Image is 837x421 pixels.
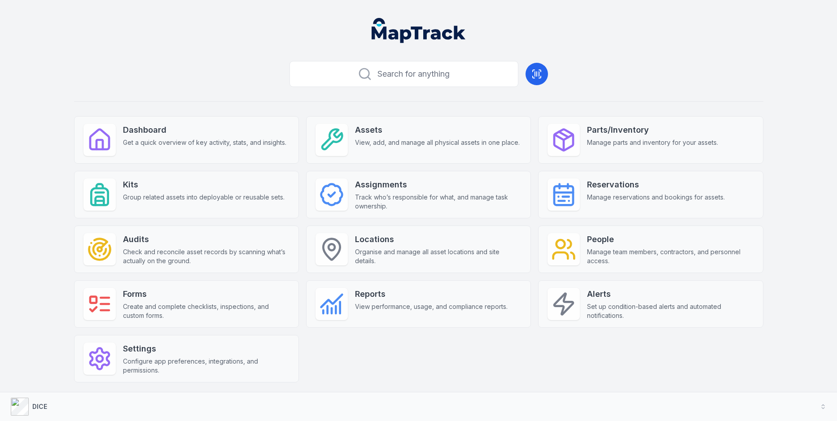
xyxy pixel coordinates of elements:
[587,233,754,246] strong: People
[289,61,518,87] button: Search for anything
[306,116,531,164] a: AssetsView, add, and manage all physical assets in one place.
[74,116,299,164] a: DashboardGet a quick overview of key activity, stats, and insights.
[355,288,508,300] strong: Reports
[123,357,289,375] span: Configure app preferences, integrations, and permissions.
[123,138,286,147] span: Get a quick overview of key activity, stats, and insights.
[306,280,531,328] a: ReportsView performance, usage, and compliance reports.
[74,335,299,382] a: SettingsConfigure app preferences, integrations, and permissions.
[587,178,725,191] strong: Reservations
[306,171,531,218] a: AssignmentsTrack who’s responsible for what, and manage task ownership.
[123,302,289,320] span: Create and complete checklists, inspections, and custom forms.
[32,403,47,410] strong: DICE
[538,226,763,273] a: PeopleManage team members, contractors, and personnel access.
[587,193,725,202] span: Manage reservations and bookings for assets.
[123,343,289,355] strong: Settings
[123,247,289,265] span: Check and reconcile asset records by scanning what’s actually on the ground.
[538,280,763,328] a: AlertsSet up condition-based alerts and automated notifications.
[587,138,718,147] span: Manage parts and inventory for your assets.
[306,226,531,273] a: LocationsOrganise and manage all asset locations and site details.
[355,193,521,211] span: Track who’s responsible for what, and manage task ownership.
[587,124,718,136] strong: Parts/Inventory
[123,233,289,246] strong: Audits
[74,280,299,328] a: FormsCreate and complete checklists, inspections, and custom forms.
[355,247,521,265] span: Organise and manage all asset locations and site details.
[355,124,520,136] strong: Assets
[587,302,754,320] span: Set up condition-based alerts and automated notifications.
[357,18,480,43] nav: Global
[377,68,450,80] span: Search for anything
[587,288,754,300] strong: Alerts
[355,178,521,191] strong: Assignments
[355,302,508,311] span: View performance, usage, and compliance reports.
[123,193,285,202] span: Group related assets into deployable or reusable sets.
[123,288,289,300] strong: Forms
[74,171,299,218] a: KitsGroup related assets into deployable or reusable sets.
[123,124,286,136] strong: Dashboard
[587,247,754,265] span: Manage team members, contractors, and personnel access.
[538,171,763,218] a: ReservationsManage reservations and bookings for assets.
[74,226,299,273] a: AuditsCheck and reconcile asset records by scanning what’s actually on the ground.
[355,138,520,147] span: View, add, and manage all physical assets in one place.
[538,116,763,164] a: Parts/InventoryManage parts and inventory for your assets.
[123,178,285,191] strong: Kits
[355,233,521,246] strong: Locations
